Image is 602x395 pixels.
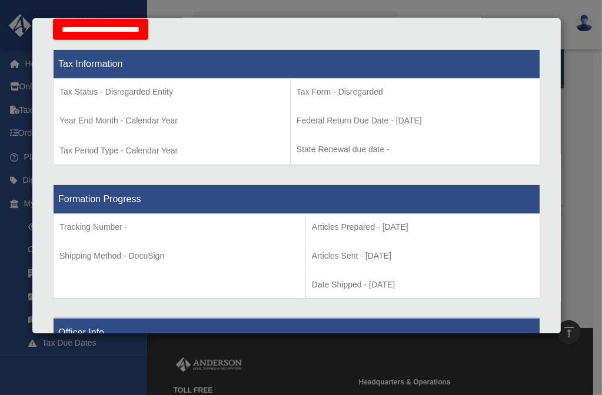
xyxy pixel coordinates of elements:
[59,220,300,235] p: Tracking Number -
[312,277,534,292] p: Date Shipped - [DATE]
[297,85,534,99] p: Tax Form - Disregarded
[54,185,540,214] th: Formation Progress
[59,85,284,99] p: Tax Status - Disregarded Entity
[297,142,534,157] p: State Renewal due date -
[59,249,300,263] p: Shipping Method - DocuSign
[54,50,540,79] th: Tax Information
[54,79,291,166] td: Tax Period Type - Calendar Year
[59,113,284,128] p: Year End Month - Calendar Year
[297,113,534,128] p: Federal Return Due Date - [DATE]
[312,249,534,263] p: Articles Sent - [DATE]
[312,220,534,235] p: Articles Prepared - [DATE]
[54,318,540,347] th: Officer Info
